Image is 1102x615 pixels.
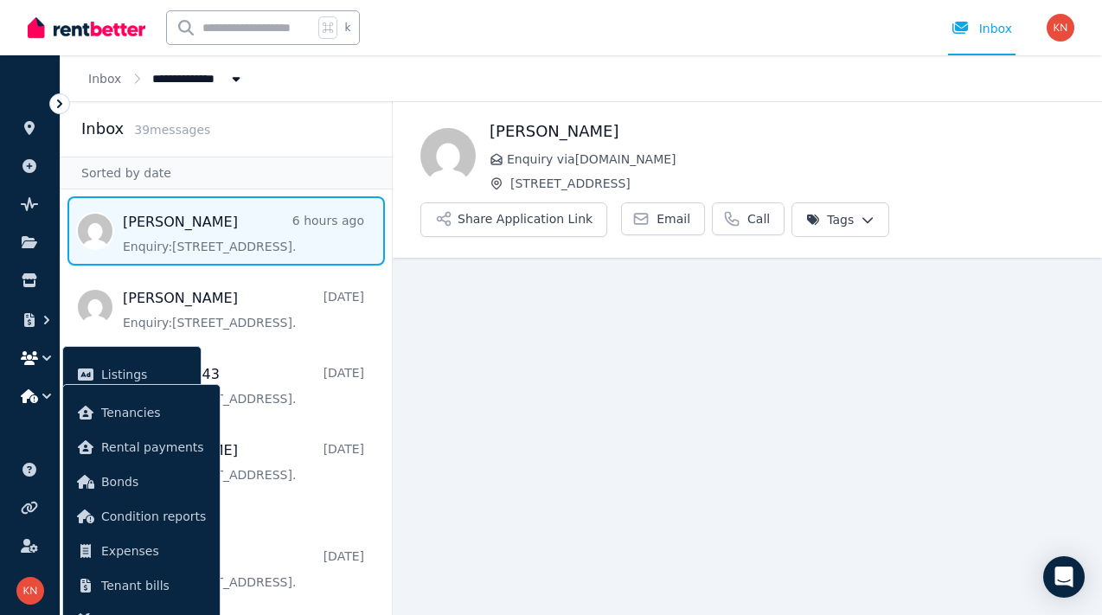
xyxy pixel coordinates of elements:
[101,575,206,596] span: Tenant bills
[490,119,1074,144] h1: [PERSON_NAME]
[70,568,213,603] a: Tenant bills
[344,21,350,35] span: k
[101,471,206,492] span: Bonds
[88,72,121,86] a: Inbox
[70,357,194,392] a: Listings
[507,151,1074,168] span: Enquiry via [DOMAIN_NAME]
[123,288,364,331] a: [PERSON_NAME][DATE]Enquiry:[STREET_ADDRESS].
[747,210,770,227] span: Call
[70,395,213,430] a: Tenancies
[28,15,145,41] img: RentBetter
[101,541,206,561] span: Expenses
[712,202,785,235] a: Call
[123,548,364,591] a: 0405 113 331[DATE]Enquiry:[STREET_ADDRESS].
[123,440,364,515] a: [PERSON_NAME][DATE]Enquiry:[STREET_ADDRESS].Contacted
[61,55,272,101] nav: Breadcrumb
[791,202,889,237] button: Tags
[420,202,607,237] button: Share Application Link
[61,157,392,189] div: Sorted by date
[101,402,206,423] span: Tenancies
[101,506,206,527] span: Condition reports
[420,128,476,183] img: Stephen
[123,212,364,255] a: [PERSON_NAME]6 hours agoEnquiry:[STREET_ADDRESS].
[1043,556,1085,598] div: Open Intercom Messenger
[806,211,854,228] span: Tags
[101,437,206,458] span: Rental payments
[70,464,213,499] a: Bonds
[70,534,213,568] a: Expenses
[123,364,364,407] a: 0403 006 243[DATE]Enquiry:[STREET_ADDRESS].
[951,20,1012,37] div: Inbox
[16,577,44,605] img: Karin Nyeholt
[70,430,213,464] a: Rental payments
[70,499,213,534] a: Condition reports
[81,117,124,141] h2: Inbox
[621,202,705,235] a: Email
[657,210,690,227] span: Email
[101,364,187,385] span: Listings
[134,123,210,137] span: 39 message s
[510,175,1074,192] span: [STREET_ADDRESS]
[1047,14,1074,42] img: Karin Nyeholt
